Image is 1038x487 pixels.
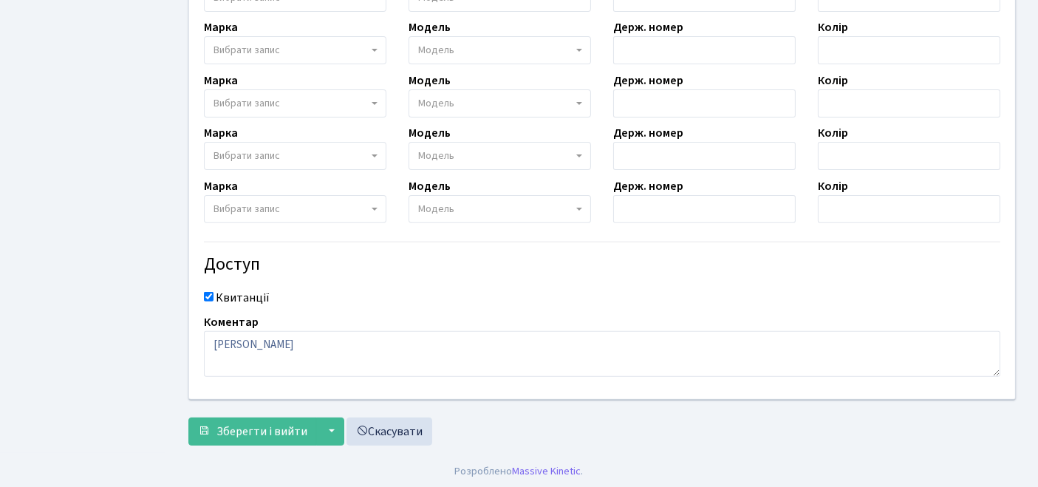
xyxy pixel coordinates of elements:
[204,18,238,36] label: Марка
[204,177,238,195] label: Марка
[613,72,683,89] label: Держ. номер
[455,463,584,480] div: Розроблено .
[346,418,432,446] a: Скасувати
[214,43,280,58] span: Вибрати запис
[188,418,317,446] button: Зберегти і вийти
[214,202,280,217] span: Вибрати запис
[818,72,848,89] label: Колір
[818,18,848,36] label: Колір
[818,124,848,142] label: Колір
[418,149,454,163] span: Модель
[409,72,451,89] label: Модель
[204,254,1000,276] h4: Доступ
[418,202,454,217] span: Модель
[513,463,581,479] a: Massive Kinetic
[613,124,683,142] label: Держ. номер
[204,124,238,142] label: Марка
[409,177,451,195] label: Модель
[214,149,280,163] span: Вибрати запис
[409,18,451,36] label: Модель
[214,96,280,111] span: Вибрати запис
[613,18,683,36] label: Держ. номер
[418,43,454,58] span: Модель
[418,96,454,111] span: Модель
[818,177,848,195] label: Колір
[216,289,270,307] label: Квитанції
[613,177,683,195] label: Держ. номер
[204,72,238,89] label: Марка
[409,124,451,142] label: Модель
[216,423,307,440] span: Зберегти і вийти
[204,313,259,331] label: Коментар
